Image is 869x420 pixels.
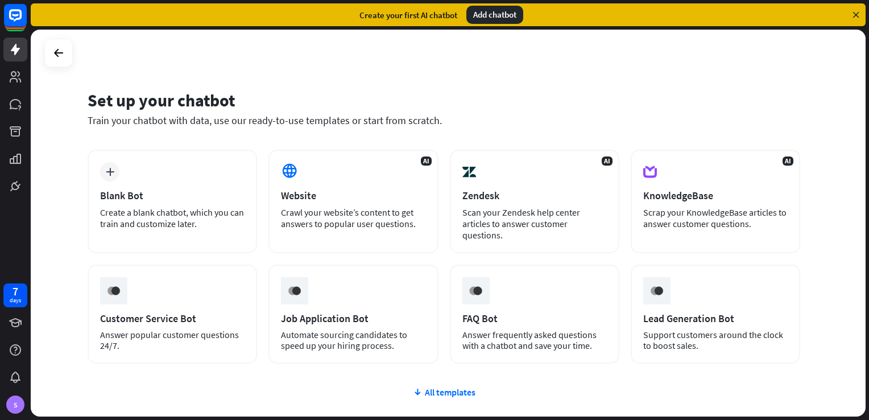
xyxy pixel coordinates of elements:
div: S [6,396,24,414]
div: 7 [13,286,18,297]
div: Add chatbot [466,6,523,24]
a: 7 days [3,283,27,307]
div: days [10,297,21,304]
div: Create your first AI chatbot [359,10,457,20]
